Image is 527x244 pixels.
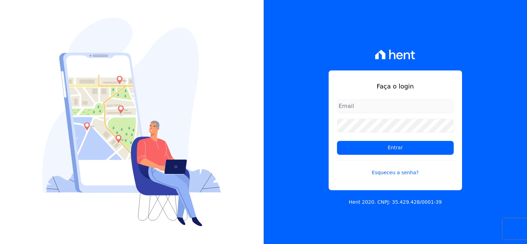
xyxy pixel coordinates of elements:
[42,18,221,226] img: Login
[337,160,454,176] a: Esqueceu a senha?
[337,82,454,91] h1: Faça o login
[337,141,454,155] input: Entrar
[349,199,442,206] p: Hent 2020. CNPJ: 35.429.428/0001-39
[337,99,454,113] input: Email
